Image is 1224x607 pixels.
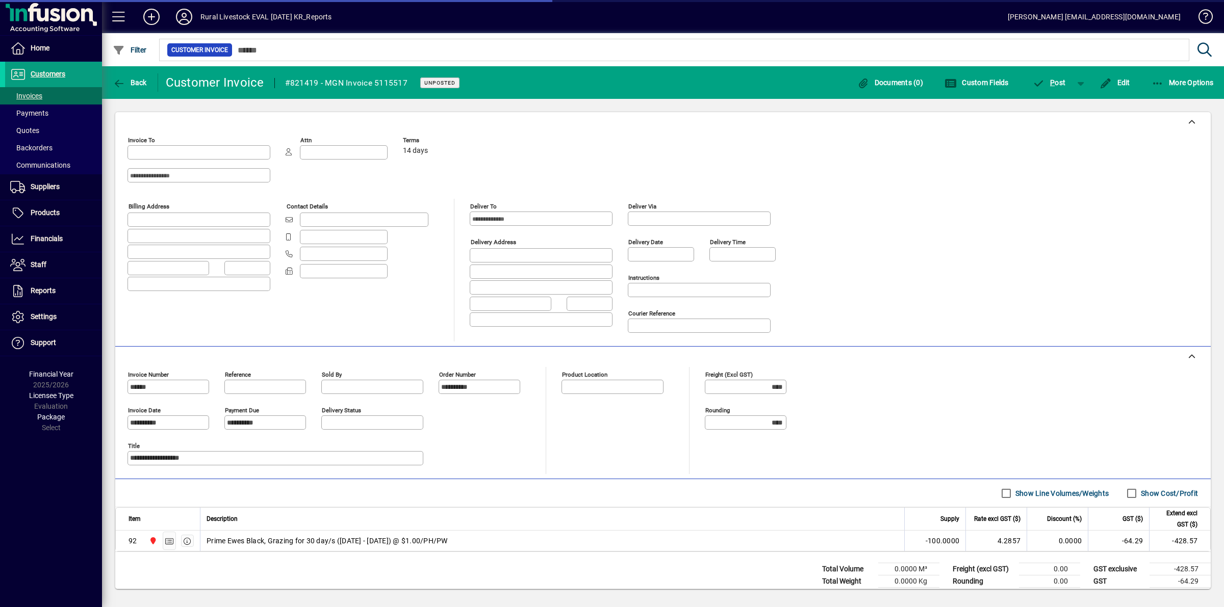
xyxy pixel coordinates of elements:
[424,80,455,86] span: Unposted
[940,513,959,524] span: Supply
[5,174,102,200] a: Suppliers
[146,535,158,546] span: Unallocated
[31,312,57,321] span: Settings
[285,75,407,91] div: #821419 - MGN Invoice 5115517
[37,413,65,421] span: Package
[128,371,169,378] mat-label: Invoice number
[102,73,158,92] app-page-header-button: Back
[1050,78,1055,87] span: P
[5,200,102,226] a: Products
[5,122,102,139] a: Quotes
[705,371,753,378] mat-label: Freight (excl GST)
[5,156,102,174] a: Communications
[5,330,102,356] a: Support
[1088,563,1150,575] td: GST exclusive
[628,274,659,281] mat-label: Instructions
[1033,78,1066,87] span: ost
[10,109,48,117] span: Payments
[972,536,1021,546] div: 4.2857
[225,407,259,414] mat-label: Payment due
[705,407,730,414] mat-label: Rounding
[1027,531,1088,551] td: 0.0000
[31,208,60,217] span: Products
[470,203,497,210] mat-label: Deliver To
[31,70,65,78] span: Customers
[5,104,102,122] a: Payments
[1100,78,1130,87] span: Edit
[10,144,53,152] span: Backorders
[1139,488,1198,498] label: Show Cost/Profit
[1152,78,1214,87] span: More Options
[1088,531,1149,551] td: -64.29
[628,203,656,210] mat-label: Deliver via
[1047,513,1082,524] span: Discount (%)
[10,92,42,100] span: Invoices
[5,304,102,330] a: Settings
[926,536,959,546] span: -100.0000
[29,391,73,400] span: Licensee Type
[225,371,251,378] mat-label: Reference
[562,371,607,378] mat-label: Product location
[878,575,939,588] td: 0.0000 Kg
[10,161,70,169] span: Communications
[5,252,102,278] a: Staff
[207,536,448,546] span: Prime Ewes Black, Grazing for 30 day/s ([DATE] - [DATE]) @ $1.00/PH/PW
[129,513,141,524] span: Item
[1149,531,1210,551] td: -428.57
[129,536,137,546] div: 92
[166,74,264,91] div: Customer Invoice
[1150,563,1211,575] td: -428.57
[128,442,140,450] mat-label: Title
[113,46,147,54] span: Filter
[1088,575,1150,588] td: GST
[200,9,332,25] div: Rural Livestock EVAL [DATE] KR_Reports
[974,513,1021,524] span: Rate excl GST ($)
[817,575,878,588] td: Total Weight
[113,78,147,87] span: Back
[948,575,1019,588] td: Rounding
[31,234,63,243] span: Financials
[854,73,926,92] button: Documents (0)
[31,338,56,347] span: Support
[31,182,60,191] span: Suppliers
[300,137,312,144] mat-label: Attn
[1013,488,1109,498] label: Show Line Volumes/Weights
[878,563,939,575] td: 0.0000 M³
[5,278,102,304] a: Reports
[168,8,200,26] button: Profile
[5,36,102,61] a: Home
[110,41,149,59] button: Filter
[5,87,102,104] a: Invoices
[628,239,663,246] mat-label: Delivery date
[1191,2,1211,35] a: Knowledge Base
[31,44,49,52] span: Home
[942,73,1011,92] button: Custom Fields
[628,310,675,317] mat-label: Courier Reference
[1123,513,1143,524] span: GST ($)
[1156,508,1197,530] span: Extend excl GST ($)
[322,371,342,378] mat-label: Sold by
[1150,575,1211,588] td: -64.29
[403,137,464,144] span: Terms
[322,407,361,414] mat-label: Delivery status
[5,226,102,252] a: Financials
[439,371,476,378] mat-label: Order number
[10,126,39,135] span: Quotes
[31,260,46,269] span: Staff
[1019,563,1080,575] td: 0.00
[1149,73,1216,92] button: More Options
[135,8,168,26] button: Add
[29,370,73,378] span: Financial Year
[1097,73,1133,92] button: Edit
[857,78,923,87] span: Documents (0)
[948,563,1019,575] td: Freight (excl GST)
[1028,73,1071,92] button: Post
[1150,588,1211,600] td: -492.86
[128,407,161,414] mat-label: Invoice date
[207,513,238,524] span: Description
[171,45,228,55] span: Customer Invoice
[710,239,746,246] mat-label: Delivery time
[817,563,878,575] td: Total Volume
[128,137,155,144] mat-label: Invoice To
[110,73,149,92] button: Back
